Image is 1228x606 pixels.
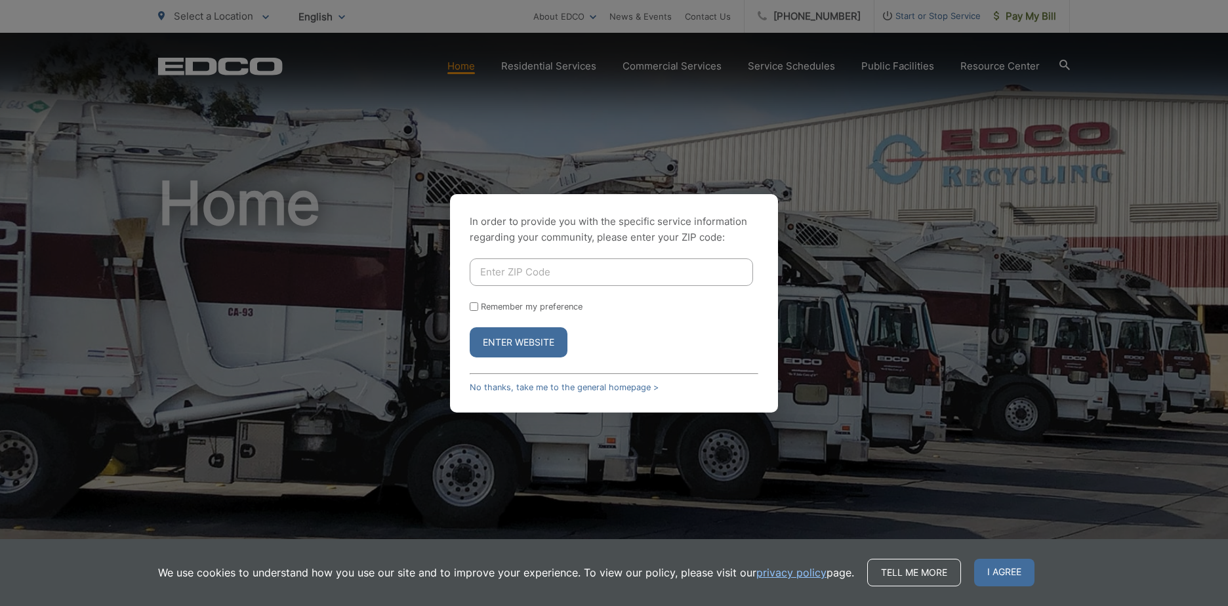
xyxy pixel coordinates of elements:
a: Tell me more [867,559,961,586]
a: No thanks, take me to the general homepage > [470,382,659,392]
a: privacy policy [756,565,827,580]
label: Remember my preference [481,302,583,312]
p: We use cookies to understand how you use our site and to improve your experience. To view our pol... [158,565,854,580]
p: In order to provide you with the specific service information regarding your community, please en... [470,214,758,245]
span: I agree [974,559,1034,586]
button: Enter Website [470,327,567,357]
input: Enter ZIP Code [470,258,753,286]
